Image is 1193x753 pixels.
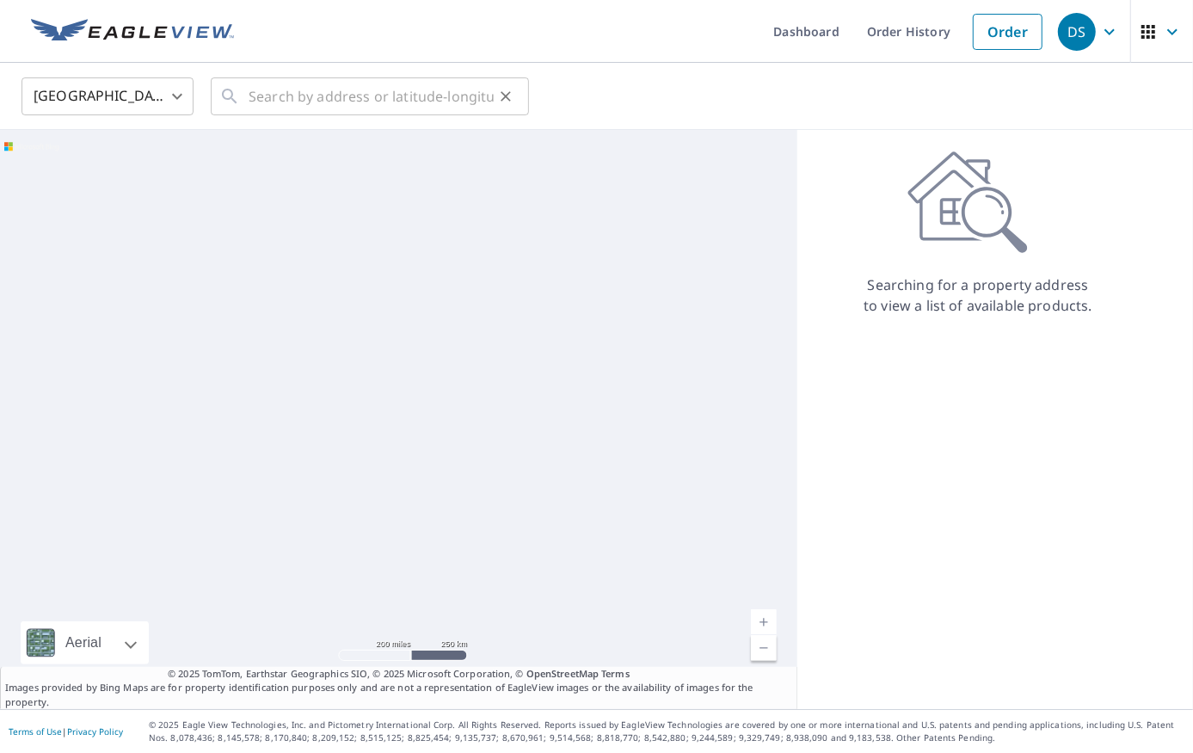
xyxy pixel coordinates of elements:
[249,72,494,120] input: Search by address or latitude-longitude
[67,725,123,738] a: Privacy Policy
[149,719,1184,744] p: © 2025 Eagle View Technologies, Inc. and Pictometry International Corp. All Rights Reserved. Repo...
[1058,13,1096,51] div: DS
[751,609,777,635] a: Current Level 5, Zoom In
[31,19,234,45] img: EV Logo
[60,621,107,664] div: Aerial
[494,84,518,108] button: Clear
[9,725,62,738] a: Terms of Use
[526,667,599,680] a: OpenStreetMap
[863,275,1093,316] p: Searching for a property address to view a list of available products.
[751,635,777,661] a: Current Level 5, Zoom Out
[21,621,149,664] div: Aerial
[601,667,630,680] a: Terms
[9,726,123,737] p: |
[973,14,1042,50] a: Order
[22,72,194,120] div: [GEOGRAPHIC_DATA]
[168,667,630,682] span: © 2025 TomTom, Earthstar Geographics SIO, © 2025 Microsoft Corporation, ©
